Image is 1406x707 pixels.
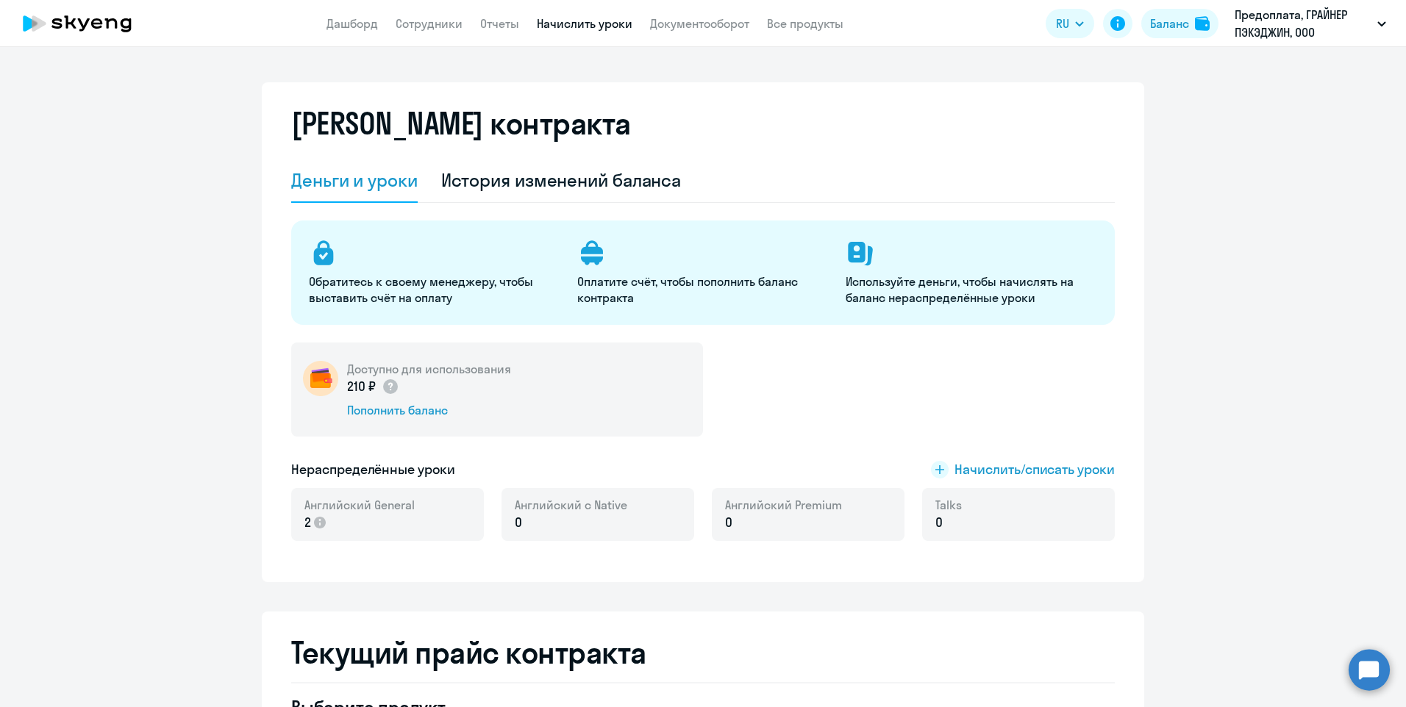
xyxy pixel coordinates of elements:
[725,497,842,513] span: Английский Premium
[304,513,311,532] span: 2
[441,168,682,192] div: История изменений баланса
[1195,16,1210,31] img: balance
[291,106,631,141] h2: [PERSON_NAME] контракта
[846,273,1096,306] p: Используйте деньги, чтобы начислять на баланс нераспределённые уроки
[1235,6,1371,41] p: Предоплата, ГРАЙНЕР ПЭКЭДЖИН, ООО
[650,16,749,31] a: Документооборот
[304,497,415,513] span: Английский General
[935,513,943,532] span: 0
[480,16,519,31] a: Отчеты
[347,377,399,396] p: 210 ₽
[326,16,378,31] a: Дашборд
[1046,9,1094,38] button: RU
[515,497,627,513] span: Английский с Native
[291,635,1115,670] h2: Текущий прайс контракта
[396,16,463,31] a: Сотрудники
[725,513,732,532] span: 0
[1227,6,1393,41] button: Предоплата, ГРАЙНЕР ПЭКЭДЖИН, ООО
[291,460,455,479] h5: Нераспределённые уроки
[347,402,511,418] div: Пополнить баланс
[347,361,511,377] h5: Доступно для использования
[291,168,418,192] div: Деньги и уроки
[954,460,1115,479] span: Начислить/списать уроки
[515,513,522,532] span: 0
[1141,9,1218,38] button: Балансbalance
[309,273,560,306] p: Обратитесь к своему менеджеру, чтобы выставить счёт на оплату
[935,497,962,513] span: Talks
[303,361,338,396] img: wallet-circle.png
[767,16,843,31] a: Все продукты
[577,273,828,306] p: Оплатите счёт, чтобы пополнить баланс контракта
[1150,15,1189,32] div: Баланс
[537,16,632,31] a: Начислить уроки
[1056,15,1069,32] span: RU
